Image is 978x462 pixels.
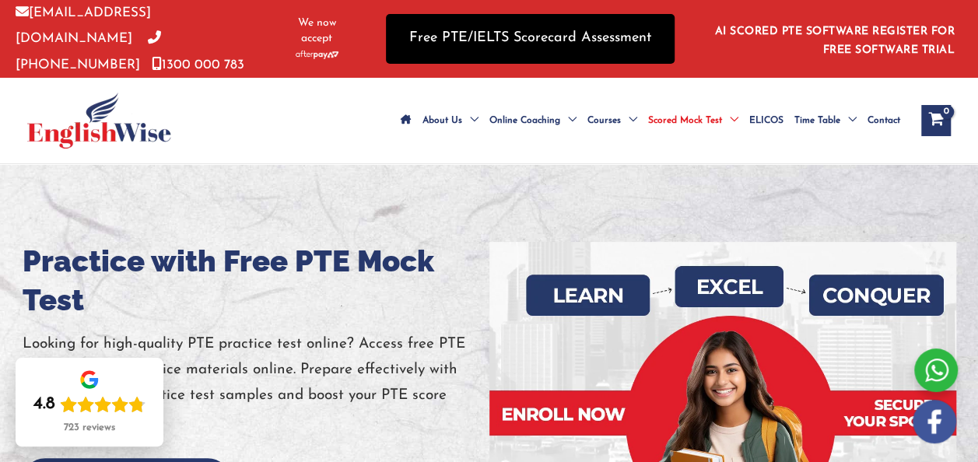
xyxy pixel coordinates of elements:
[23,242,489,320] h1: Practice with Free PTE Mock Test
[33,394,55,415] div: 4.8
[16,32,161,71] a: [PHONE_NUMBER]
[706,13,962,64] aside: Header Widget 1
[422,93,462,148] span: About Us
[621,93,637,148] span: Menu Toggle
[417,93,484,148] a: About UsMenu Toggle
[722,93,738,148] span: Menu Toggle
[913,400,956,443] img: white-facebook.png
[794,93,840,148] span: Time Table
[862,93,906,148] a: Contact
[582,93,643,148] a: CoursesMenu Toggle
[296,51,338,59] img: Afterpay-Logo
[643,93,744,148] a: Scored Mock TestMenu Toggle
[64,422,115,434] div: 723 reviews
[484,93,582,148] a: Online CoachingMenu Toggle
[386,14,675,63] a: Free PTE/IELTS Scorecard Assessment
[395,93,906,148] nav: Site Navigation: Main Menu
[921,105,951,136] a: View Shopping Cart, empty
[749,93,783,148] span: ELICOS
[27,93,171,149] img: cropped-ew-logo
[23,331,489,435] p: Looking for high-quality PTE practice test online? Access free PTE mock tests and practice materi...
[287,16,347,47] span: We now accept
[16,6,151,45] a: [EMAIL_ADDRESS][DOMAIN_NAME]
[648,93,722,148] span: Scored Mock Test
[744,93,789,148] a: ELICOS
[587,93,621,148] span: Courses
[152,58,244,72] a: 1300 000 783
[462,93,478,148] span: Menu Toggle
[868,93,900,148] span: Contact
[489,93,560,148] span: Online Coaching
[789,93,862,148] a: Time TableMenu Toggle
[33,394,145,415] div: Rating: 4.8 out of 5
[715,26,955,56] a: AI SCORED PTE SOFTWARE REGISTER FOR FREE SOFTWARE TRIAL
[840,93,857,148] span: Menu Toggle
[560,93,577,148] span: Menu Toggle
